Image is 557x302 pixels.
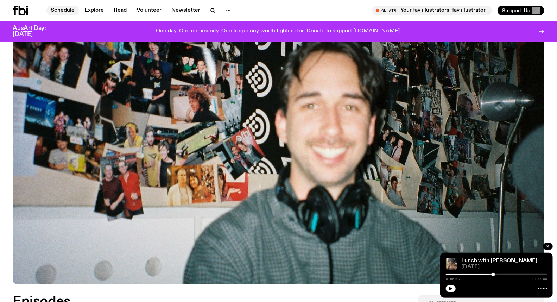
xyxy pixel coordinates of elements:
p: One day. One community. One frequency worth fighting for. Donate to support [DOMAIN_NAME]. [156,28,401,34]
button: Support Us [498,6,544,15]
a: Newsletter [167,6,204,15]
a: Lunch with [PERSON_NAME] [461,258,537,264]
span: [DATE] [461,264,547,270]
span: 0:56:07 [446,277,461,281]
a: Schedule [46,6,79,15]
h3: AusArt Day: [DATE] [13,25,58,37]
button: On AirYour fav illustrators’ fav illustrator! [372,6,492,15]
span: Support Us [502,7,530,14]
a: Read [109,6,131,15]
a: Explore [80,6,108,15]
span: 2:00:00 [532,277,547,281]
a: Volunteer [132,6,166,15]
